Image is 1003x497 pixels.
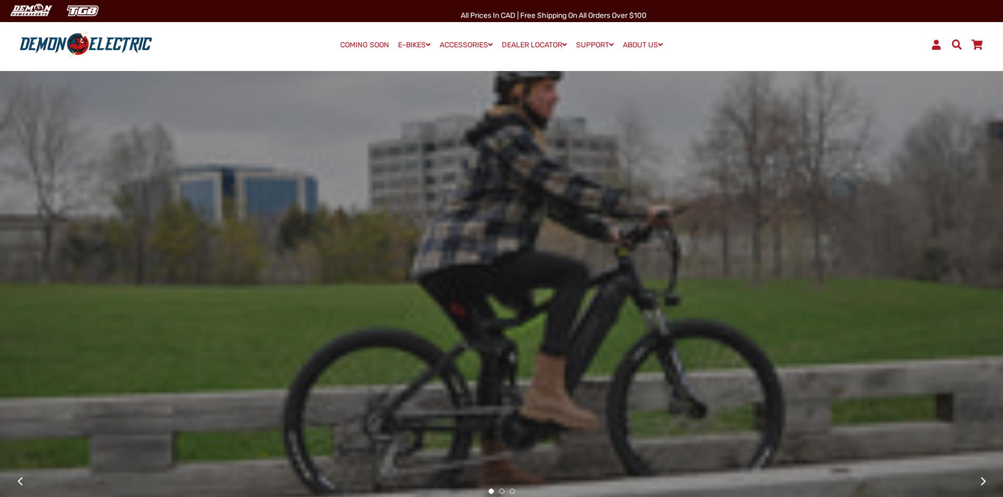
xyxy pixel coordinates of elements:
a: DEALER LOCATOR [498,37,571,53]
span: All Prices in CAD | Free shipping on all orders over $100 [461,11,647,20]
img: Demon Electric logo [16,31,156,58]
a: ACCESSORIES [436,37,496,53]
button: 3 of 3 [510,489,515,494]
a: COMING SOON [336,38,393,53]
img: Demon Electric [5,2,56,19]
a: E-BIKES [394,37,434,53]
a: ABOUT US [619,37,667,53]
img: TGB Canada [61,2,104,19]
a: SUPPORT [572,37,618,53]
button: 2 of 3 [499,489,504,494]
button: 1 of 3 [489,489,494,494]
